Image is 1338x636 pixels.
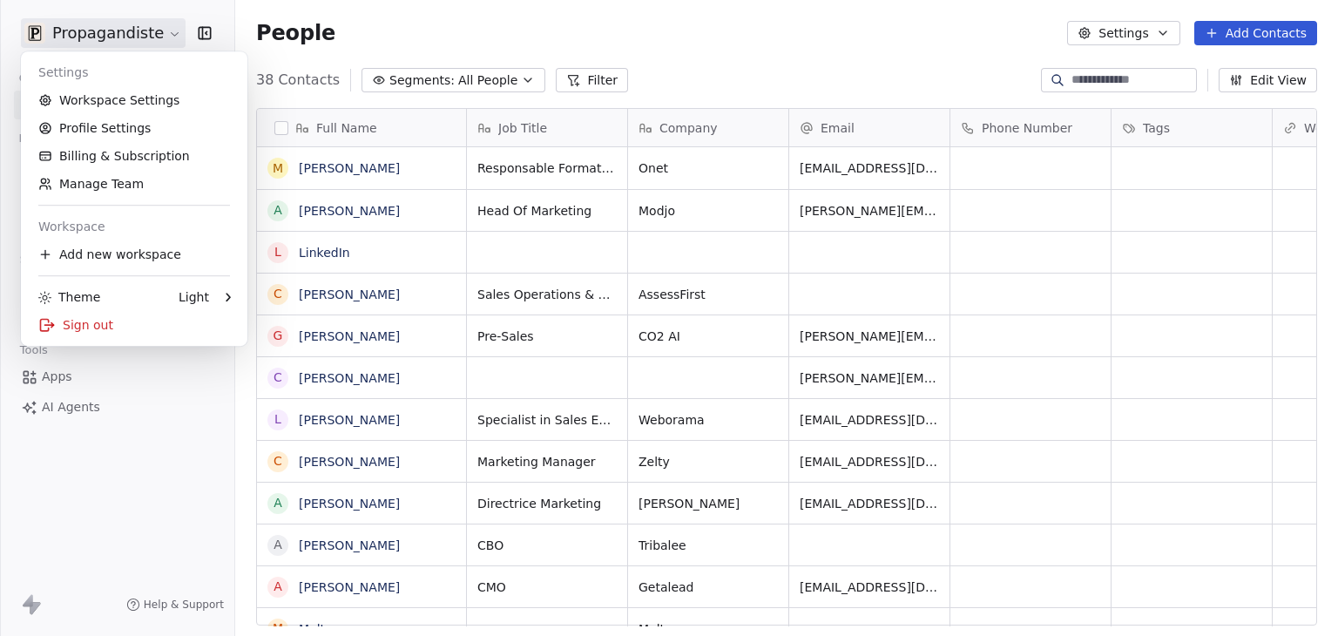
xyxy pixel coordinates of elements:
[28,58,240,86] div: Settings
[38,288,100,306] div: Theme
[28,213,240,240] div: Workspace
[28,311,240,339] div: Sign out
[28,142,240,170] a: Billing & Subscription
[179,288,209,306] div: Light
[28,114,240,142] a: Profile Settings
[28,240,240,268] div: Add new workspace
[28,170,240,198] a: Manage Team
[28,86,240,114] a: Workspace Settings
